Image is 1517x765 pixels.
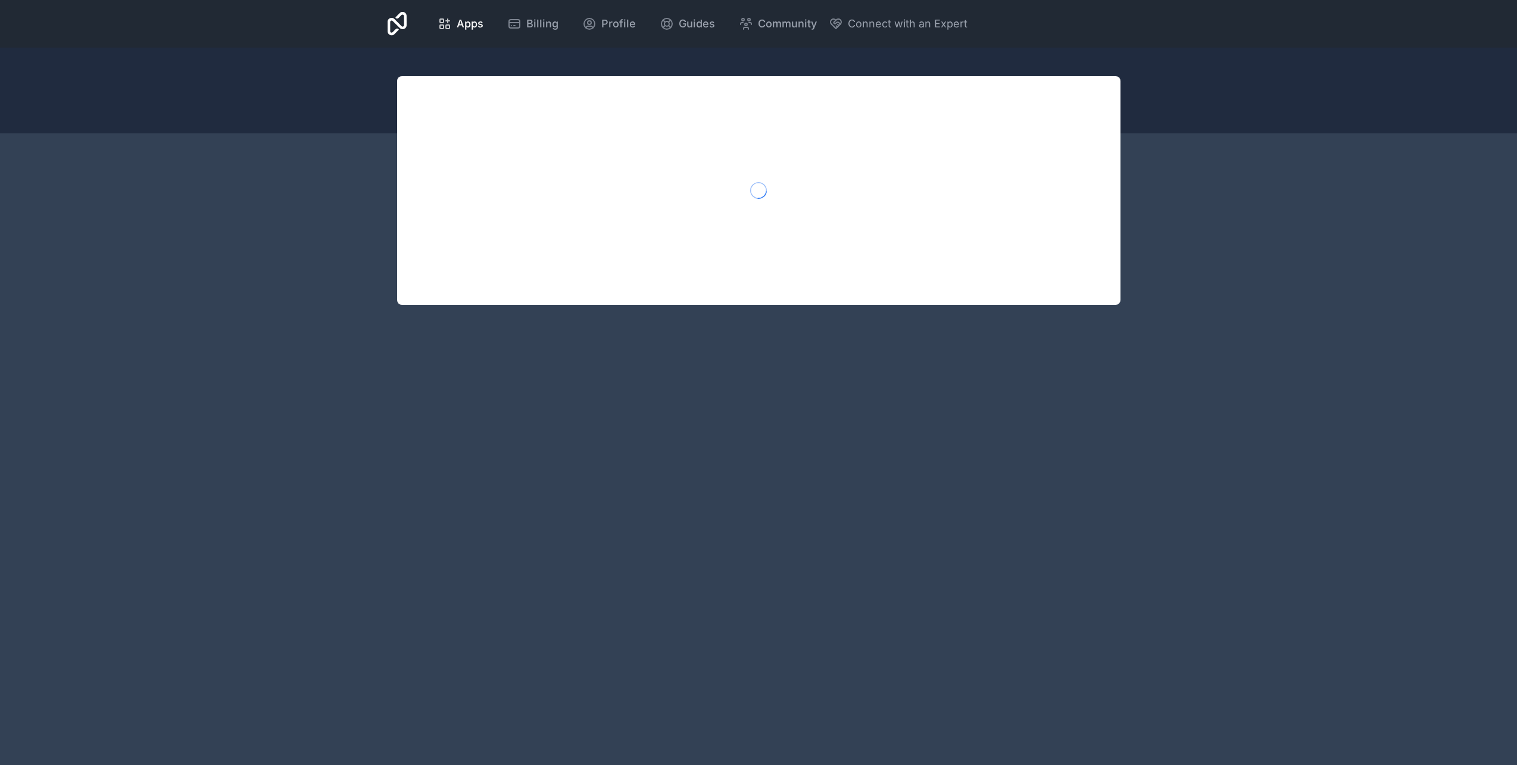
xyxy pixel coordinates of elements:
[428,11,493,37] a: Apps
[829,15,967,32] button: Connect with an Expert
[729,11,826,37] a: Community
[848,15,967,32] span: Connect with an Expert
[526,15,558,32] span: Billing
[457,15,483,32] span: Apps
[650,11,725,37] a: Guides
[679,15,715,32] span: Guides
[601,15,636,32] span: Profile
[573,11,645,37] a: Profile
[498,11,568,37] a: Billing
[758,15,817,32] span: Community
